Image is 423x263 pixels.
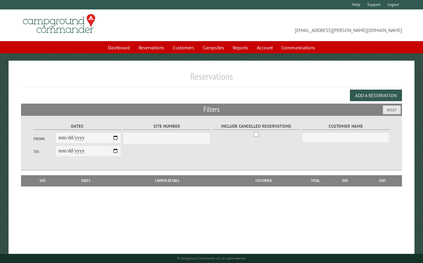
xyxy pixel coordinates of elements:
[21,70,402,87] h1: Reservations
[33,123,121,130] label: Dates
[169,42,198,53] a: Customers
[33,136,55,142] label: From:
[224,175,303,186] th: Customer
[104,42,134,53] a: Dashboard
[327,175,363,186] th: Due
[303,175,327,186] th: Total
[135,42,168,53] a: Reservations
[62,175,111,186] th: Dates
[253,42,277,53] a: Account
[21,104,402,115] h2: Filters
[302,123,389,130] label: Customer Name
[213,123,300,130] label: Include Cancelled Reservations
[199,42,228,53] a: Campsites
[24,175,61,186] th: Site
[229,42,252,53] a: Reports
[33,149,55,155] label: To:
[123,123,210,130] label: Site Number
[278,42,319,53] a: Communications
[177,256,246,260] small: © Campground Commander LLC. All rights reserved.
[363,175,402,186] th: Edit
[110,175,224,186] th: Camper Details
[350,90,402,101] button: Add a Reservation
[212,17,402,34] span: [EMAIL_ADDRESS][PERSON_NAME][DOMAIN_NAME]
[21,12,97,36] img: Campground Commander
[383,105,401,114] button: Reset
